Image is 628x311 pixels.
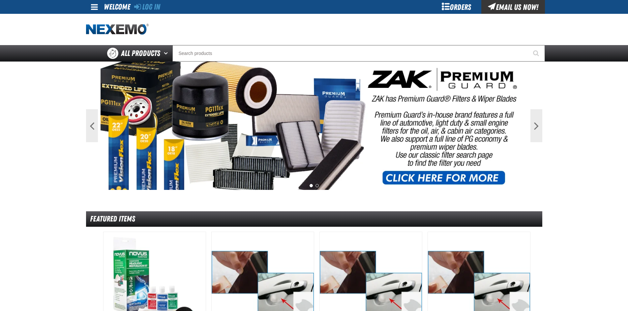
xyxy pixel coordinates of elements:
input: Search [172,45,545,62]
button: 2 of 2 [315,184,319,187]
button: Open All Products pages [162,45,172,62]
button: Start Searching [528,45,545,62]
span: All Products [121,47,160,59]
a: Log In [134,2,160,12]
img: Nexemo logo [86,24,149,35]
div: Featured Items [86,211,542,227]
button: Previous [86,109,98,142]
button: Next [530,109,542,142]
button: 1 of 2 [310,184,313,187]
img: PG Filters & Wipers [101,62,528,190]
